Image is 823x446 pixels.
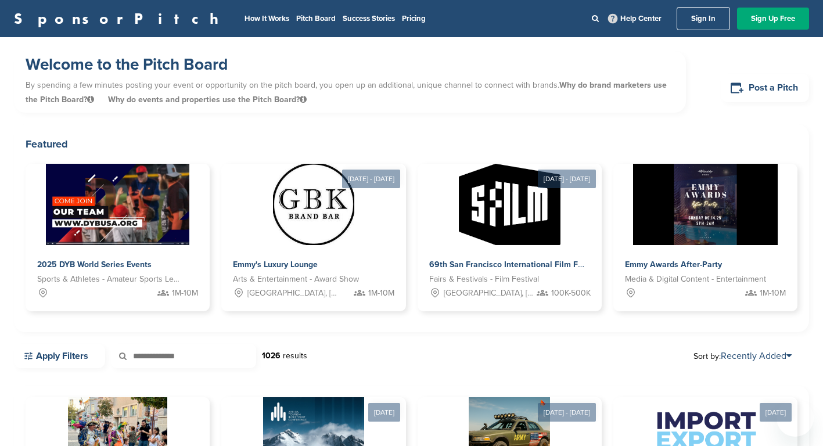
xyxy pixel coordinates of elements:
[26,136,797,152] h2: Featured
[37,273,181,286] span: Sports & Athletes - Amateur Sports Leagues
[693,351,792,361] span: Sort by:
[760,287,786,300] span: 1M-10M
[108,95,307,105] span: Why do events and properties use the Pitch Board?
[233,260,318,269] span: Emmy's Luxury Lounge
[721,350,792,362] a: Recently Added
[613,164,797,311] a: Sponsorpitch & Emmy Awards After-Party Media & Digital Content - Entertainment 1M-10M
[14,11,226,26] a: SponsorPitch
[342,170,400,188] div: [DATE] - [DATE]
[296,14,336,23] a: Pitch Board
[418,145,602,311] a: [DATE] - [DATE] Sponsorpitch & 69th San Francisco International Film Festival Fairs & Festivals -...
[606,12,664,26] a: Help Center
[26,54,674,75] h1: Welcome to the Pitch Board
[368,287,394,300] span: 1M-10M
[777,400,814,437] iframe: Knop om het berichtenvenster te openen
[343,14,395,23] a: Success Stories
[172,287,198,300] span: 1M-10M
[721,74,809,102] a: Post a Pitch
[247,287,337,300] span: [GEOGRAPHIC_DATA], [GEOGRAPHIC_DATA]
[46,164,189,245] img: Sponsorpitch &
[459,164,560,245] img: Sponsorpitch &
[737,8,809,30] a: Sign Up Free
[429,273,539,286] span: Fairs & Festivals - Film Festival
[26,164,210,311] a: Sponsorpitch & 2025 DYB World Series Events Sports & Athletes - Amateur Sports Leagues 1M-10M
[273,164,354,245] img: Sponsorpitch &
[402,14,426,23] a: Pricing
[538,403,596,422] div: [DATE] - [DATE]
[551,287,591,300] span: 100K-500K
[245,14,289,23] a: How It Works
[760,403,792,422] div: [DATE]
[233,273,359,286] span: Arts & Entertainment - Award Show
[444,287,534,300] span: [GEOGRAPHIC_DATA], [GEOGRAPHIC_DATA]
[26,75,674,110] p: By spending a few minutes posting your event or opportunity on the pitch board, you open up an ad...
[633,164,778,245] img: Sponsorpitch &
[429,260,603,269] span: 69th San Francisco International Film Festival
[283,351,307,361] span: results
[677,7,730,30] a: Sign In
[37,260,152,269] span: 2025 DYB World Series Events
[221,145,405,311] a: [DATE] - [DATE] Sponsorpitch & Emmy's Luxury Lounge Arts & Entertainment - Award Show [GEOGRAPHIC...
[262,351,281,361] strong: 1026
[625,260,722,269] span: Emmy Awards After-Party
[14,344,105,368] a: Apply Filters
[368,403,400,422] div: [DATE]
[625,273,766,286] span: Media & Digital Content - Entertainment
[538,170,596,188] div: [DATE] - [DATE]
